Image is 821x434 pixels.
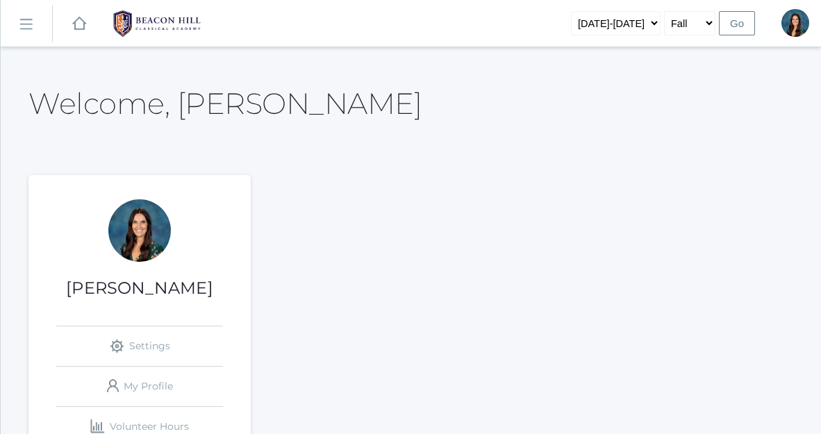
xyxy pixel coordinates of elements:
h2: Welcome, [PERSON_NAME] [28,87,422,119]
a: Settings [56,326,223,366]
h1: [PERSON_NAME] [28,279,251,297]
img: BHCALogos-05-308ed15e86a5a0abce9b8dd61676a3503ac9727e845dece92d48e8588c001991.png [105,6,209,41]
div: Jordyn Dewey [108,199,171,262]
a: My Profile [56,367,223,406]
div: Jordyn Dewey [781,9,809,37]
input: Go [719,11,755,35]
